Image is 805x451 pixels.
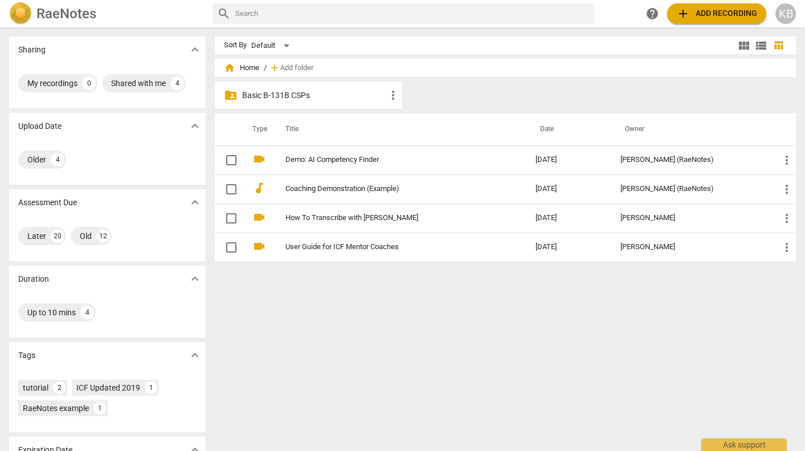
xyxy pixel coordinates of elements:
[611,113,771,145] th: Owner
[526,113,611,145] th: Date
[18,44,46,56] p: Sharing
[773,40,784,51] span: table_chart
[188,196,202,209] span: expand_more
[620,156,762,164] div: [PERSON_NAME] (RaeNotes)
[252,181,266,195] span: audiotrack
[51,229,64,243] div: 20
[186,347,203,364] button: Show more
[252,210,266,224] span: videocam
[780,212,794,225] span: more_vert
[36,6,96,22] h2: RaeNotes
[9,2,32,25] img: Logo
[386,88,400,102] span: more_vert
[186,194,203,211] button: Show more
[80,306,94,319] div: 4
[186,41,203,58] button: Show more
[735,37,753,54] button: Tile view
[235,5,590,23] input: Search
[186,117,203,135] button: Show more
[242,90,386,101] p: Basic B-131B CSPs
[285,243,495,251] a: User Guide for ICF Mentor Coaches
[76,382,140,393] div: ICF Updated 2019
[224,41,247,50] div: Sort By
[18,120,62,132] p: Upload Date
[676,7,757,21] span: Add recording
[251,36,293,55] div: Default
[269,62,280,74] span: add
[27,307,76,318] div: Up to 10 mins
[770,37,787,54] button: Table view
[642,3,663,24] a: Help
[18,350,35,361] p: Tags
[754,39,768,52] span: view_list
[111,78,166,89] div: Shared with me
[264,64,267,72] span: /
[53,381,66,394] div: 2
[188,119,202,133] span: expand_more
[753,37,770,54] button: List view
[18,273,49,285] p: Duration
[526,233,611,262] td: [DATE]
[526,145,611,174] td: [DATE]
[285,185,495,193] a: Coaching Demonstration (Example)
[27,230,46,242] div: Later
[645,7,659,21] span: help
[9,2,203,25] a: LogoRaeNotes
[737,39,751,52] span: view_module
[145,381,157,394] div: 1
[676,7,690,21] span: add
[82,76,96,90] div: 0
[18,197,77,209] p: Assessment Due
[243,113,272,145] th: Type
[186,270,203,287] button: Show more
[23,382,48,393] div: tutorial
[780,241,794,254] span: more_vert
[188,272,202,286] span: expand_more
[224,62,259,74] span: Home
[526,174,611,204] td: [DATE]
[51,153,64,166] div: 4
[780,182,794,196] span: more_vert
[526,204,611,233] td: [DATE]
[620,243,762,251] div: [PERSON_NAME]
[93,402,106,415] div: 1
[272,113,526,145] th: Title
[620,214,762,222] div: [PERSON_NAME]
[224,88,238,102] span: folder_shared
[188,43,202,56] span: expand_more
[188,348,202,362] span: expand_more
[252,152,266,166] span: videocam
[96,229,110,243] div: 12
[23,403,89,414] div: RaeNotes example
[170,76,184,90] div: 4
[27,154,46,165] div: Older
[285,156,495,164] a: Demo: AI Competency Finder
[27,78,77,89] div: My recordings
[780,153,794,167] span: more_vert
[620,185,762,193] div: [PERSON_NAME] (RaeNotes)
[80,230,92,242] div: Old
[285,214,495,222] a: How To Transcribe with [PERSON_NAME]
[667,3,766,24] button: Upload
[224,62,235,74] span: home
[701,438,787,451] div: Ask support
[217,7,231,21] span: search
[252,239,266,253] span: videocam
[280,64,313,72] span: Add folder
[775,3,796,24] button: KB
